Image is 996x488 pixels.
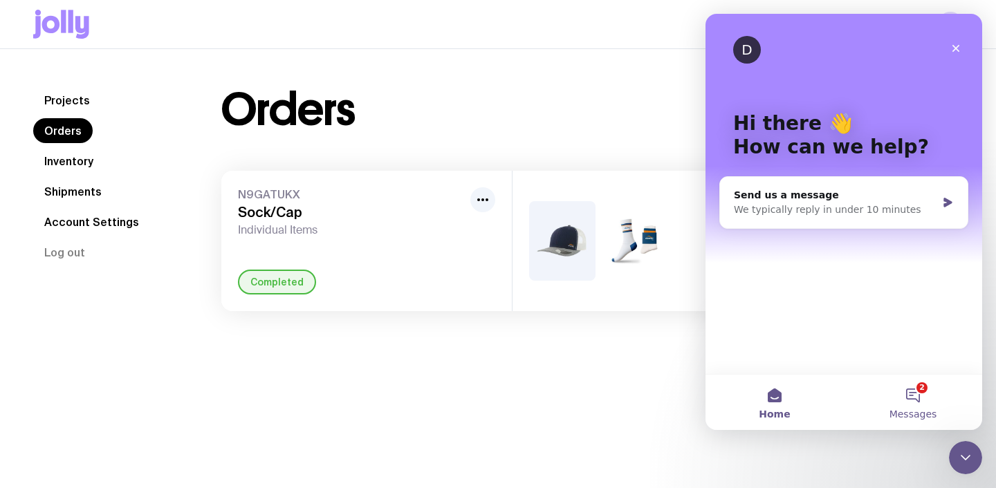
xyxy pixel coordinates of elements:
a: Account Settings [33,209,150,234]
span: Individual Items [238,223,465,237]
iframe: Intercom live chat [949,441,982,474]
h1: Orders [221,88,355,132]
span: N9GATUKX [238,187,465,201]
h3: Sock/Cap [238,204,465,220]
a: Projects [33,88,101,113]
a: LP [938,12,963,37]
div: Completed [238,270,316,294]
a: Orders [33,118,93,143]
a: Shipments [33,179,113,204]
iframe: Intercom live chat [705,14,982,430]
button: Log out [33,240,96,265]
a: Inventory [33,149,104,173]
